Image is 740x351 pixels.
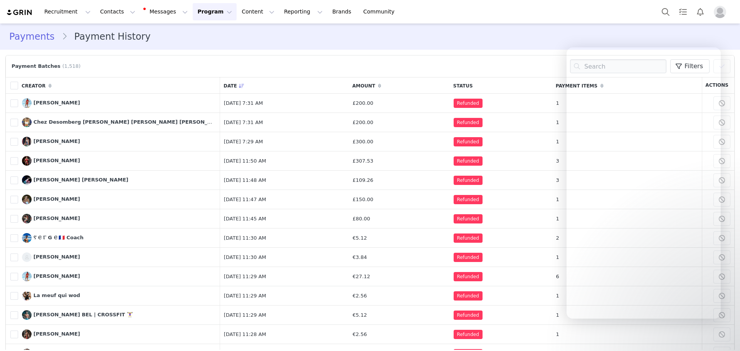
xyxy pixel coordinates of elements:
[454,99,483,108] span: Refunded
[454,176,483,185] span: Refunded
[552,113,702,132] td: 1
[220,325,349,344] td: [DATE] 11:28 AM
[193,3,237,20] button: Program
[353,177,373,183] span: £109.26
[692,3,709,20] button: Notifications
[552,228,702,248] td: 2
[353,196,373,202] span: £150.00
[714,6,726,18] img: placeholder-profile.jpg
[450,77,552,94] th: Status
[22,310,133,320] a: [PERSON_NAME] BEL | CROSSFIT 🏋️‍♀️
[552,132,702,151] td: 1
[454,233,483,243] span: Refunded
[34,312,133,317] span: [PERSON_NAME] BEL | CROSSFIT 🏋️‍♀️
[22,252,80,262] a: [PERSON_NAME]
[22,291,32,301] img: La meuf qui wod
[34,235,84,240] span: Ⲋ Ⲉ Ⲅ ꓖ Ⲉ 🇫🇷 Coach
[454,253,483,262] span: Refunded
[220,209,349,228] td: [DATE] 11:45 AM
[328,3,358,20] a: Brands
[220,286,349,306] td: [DATE] 11:29 AM
[22,214,32,223] img: Karen Tapia
[220,228,349,248] td: [DATE] 11:30 AM
[22,175,32,185] img: Fraer Morrow
[220,248,349,267] td: [DATE] 11:30 AM
[353,139,373,144] span: £300.00
[237,3,279,20] button: Content
[552,325,702,344] td: 1
[6,9,33,16] img: grin logo
[353,274,370,279] span: €27.12
[220,94,349,113] td: [DATE] 7:31 AM
[62,62,81,70] span: (1,518)
[454,137,483,146] span: Refunded
[140,3,192,20] button: Messages
[9,30,62,44] a: Payments
[353,100,373,106] span: £200.00
[22,137,32,146] img: Louise Czurka
[22,272,80,281] a: [PERSON_NAME]
[702,325,721,343] iframe: Intercom live chat
[220,171,349,190] td: [DATE] 11:48 AM
[220,267,349,286] td: [DATE] 11:29 AM
[22,118,32,127] img: Chez Desomberg Antoine Pour Andreani alizee
[220,132,349,151] td: [DATE] 7:29 AM
[22,233,84,243] a: Ⲋ Ⲉ Ⲅ ꓖ Ⲉ 🇫🇷 Coach
[34,119,226,125] span: Chez Desomberg [PERSON_NAME] [PERSON_NAME] [PERSON_NAME]
[34,273,80,279] span: [PERSON_NAME]
[22,233,32,243] img: Ⲋ Ⲉ Ⲅ ꓖ Ⲉ 🇫🇷 Coach
[353,235,367,241] span: €5.12
[10,62,84,70] div: Payment Batches
[279,3,327,20] button: Reporting
[22,175,128,185] a: [PERSON_NAME] [PERSON_NAME]
[353,158,373,164] span: £307.53
[34,215,80,221] span: [PERSON_NAME]
[18,77,220,94] th: Creator
[349,77,450,94] th: Amount
[96,3,140,20] button: Contacts
[552,267,702,286] td: 6
[552,209,702,228] td: 1
[454,291,483,301] span: Refunded
[22,118,217,127] a: Chez Desomberg [PERSON_NAME] [PERSON_NAME] [PERSON_NAME]
[34,177,128,183] span: [PERSON_NAME] [PERSON_NAME]
[22,98,80,108] a: [PERSON_NAME]
[353,331,367,337] span: €2.56
[454,195,483,204] span: Refunded
[353,293,367,299] span: €2.56
[22,195,80,204] a: [PERSON_NAME]
[22,272,32,281] img: Melody Andreani
[353,119,373,125] span: £200.00
[22,291,80,301] a: La meuf qui wod
[22,98,32,108] img: Melody Andreani
[40,3,95,20] button: Recruitment
[22,214,80,223] a: [PERSON_NAME]
[674,3,691,20] a: Tasks
[353,216,370,222] span: £80.00
[552,151,702,171] td: 3
[34,331,80,337] span: [PERSON_NAME]
[22,252,32,262] img: Victoria Lamboley
[22,329,80,339] a: [PERSON_NAME]
[220,190,349,209] td: [DATE] 11:47 AM
[552,77,702,94] th: Payment Items
[34,254,80,260] span: [PERSON_NAME]
[34,100,80,106] span: [PERSON_NAME]
[353,254,367,260] span: €3.84
[552,190,702,209] td: 1
[34,138,80,144] span: [PERSON_NAME]
[220,151,349,171] td: [DATE] 11:50 AM
[34,196,80,202] span: [PERSON_NAME]
[657,3,674,20] button: Search
[552,171,702,190] td: 3
[353,312,367,318] span: €5.12
[220,306,349,325] td: [DATE] 11:29 AM
[454,214,483,223] span: Refunded
[22,156,80,166] a: [PERSON_NAME]
[454,311,483,320] span: Refunded
[22,137,80,146] a: [PERSON_NAME]
[220,113,349,132] td: [DATE] 7:31 AM
[552,94,702,113] td: 1
[22,156,32,166] img: Celia Gabbiani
